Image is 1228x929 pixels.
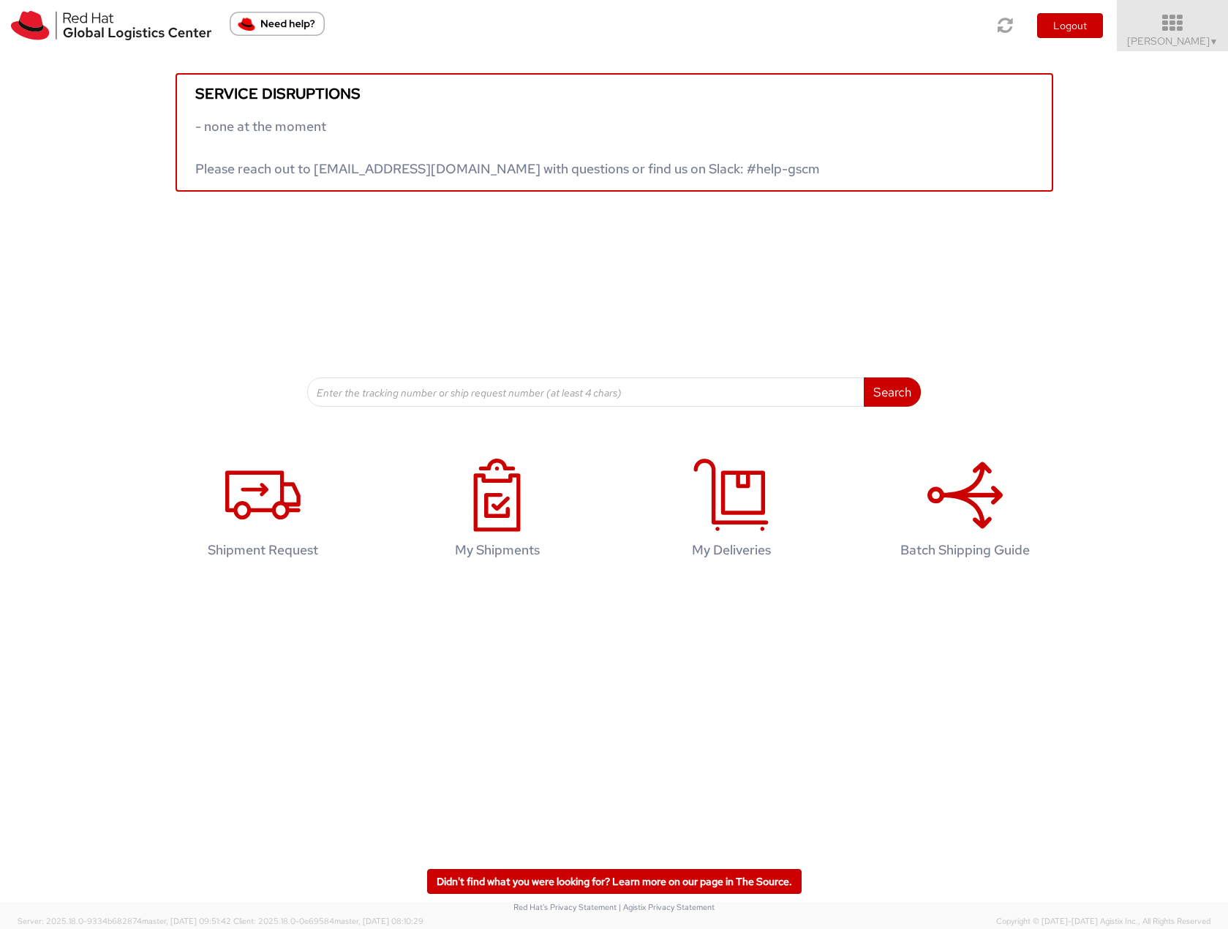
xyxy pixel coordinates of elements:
button: Search [864,377,921,407]
span: [PERSON_NAME] [1127,34,1218,48]
h4: Batch Shipping Guide [871,543,1060,557]
button: Need help? [230,12,325,36]
input: Enter the tracking number or ship request number (at least 4 chars) [307,377,865,407]
span: Server: 2025.18.0-9334b682874 [18,916,231,926]
span: Client: 2025.18.0-0e69584 [233,916,423,926]
a: | Agistix Privacy Statement [619,902,715,912]
span: master, [DATE] 09:51:42 [142,916,231,926]
a: Batch Shipping Guide [856,443,1075,580]
h4: Shipment Request [169,543,358,557]
span: ▼ [1210,36,1218,48]
a: Didn't find what you were looking for? Learn more on our page in The Source. [427,869,802,894]
a: My Shipments [388,443,607,580]
h5: Service disruptions [195,86,1033,102]
h4: My Shipments [403,543,592,557]
img: rh-logistics-00dfa346123c4ec078e1.svg [11,11,211,40]
button: Logout [1037,13,1103,38]
span: Copyright © [DATE]-[DATE] Agistix Inc., All Rights Reserved [996,916,1210,928]
h4: My Deliveries [637,543,826,557]
a: Service disruptions - none at the moment Please reach out to [EMAIL_ADDRESS][DOMAIN_NAME] with qu... [176,73,1053,192]
span: - none at the moment Please reach out to [EMAIL_ADDRESS][DOMAIN_NAME] with questions or find us o... [195,118,820,177]
span: master, [DATE] 08:10:29 [334,916,423,926]
a: Red Hat's Privacy Statement [513,902,617,912]
a: Shipment Request [154,443,373,580]
a: My Deliveries [622,443,841,580]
